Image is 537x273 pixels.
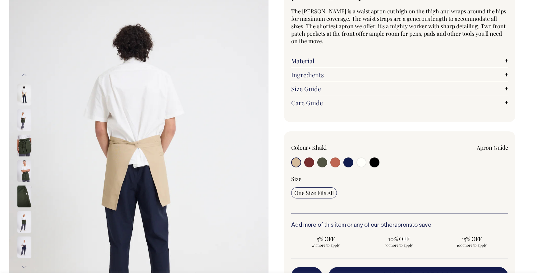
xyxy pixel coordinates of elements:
input: 5% OFF 25 more to apply [291,233,360,249]
a: Apron Guide [477,144,508,151]
img: olive [17,211,31,233]
span: 50 more to apply [367,243,430,248]
img: khaki [17,84,31,105]
a: Ingredients [291,71,508,79]
input: 10% OFF 50 more to apply [364,233,434,249]
a: Material [291,57,508,65]
span: The [PERSON_NAME] is a waist apron cut high on the thigh and wraps around the hips for maximum co... [291,7,506,45]
span: 15% OFF [440,235,503,243]
span: 25 more to apply [294,243,357,248]
div: Size [291,175,508,183]
img: olive [17,185,31,207]
button: Previous [20,68,29,82]
span: 5% OFF [294,235,357,243]
img: olive [17,160,31,182]
label: Khaki [312,144,327,151]
span: 100 more to apply [440,243,503,248]
img: dark-navy [17,236,31,258]
img: olive [17,109,31,131]
h6: Add more of this item or any of our other to save [291,222,508,229]
span: One Size Fits All [294,189,334,197]
img: olive [17,134,31,156]
input: 15% OFF 100 more to apply [437,233,506,249]
input: One Size Fits All [291,187,337,198]
div: Colour [291,144,378,151]
a: Size Guide [291,85,508,93]
span: 10% OFF [367,235,430,243]
span: • [308,144,311,151]
a: aprons [394,223,412,228]
a: Care Guide [291,99,508,107]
